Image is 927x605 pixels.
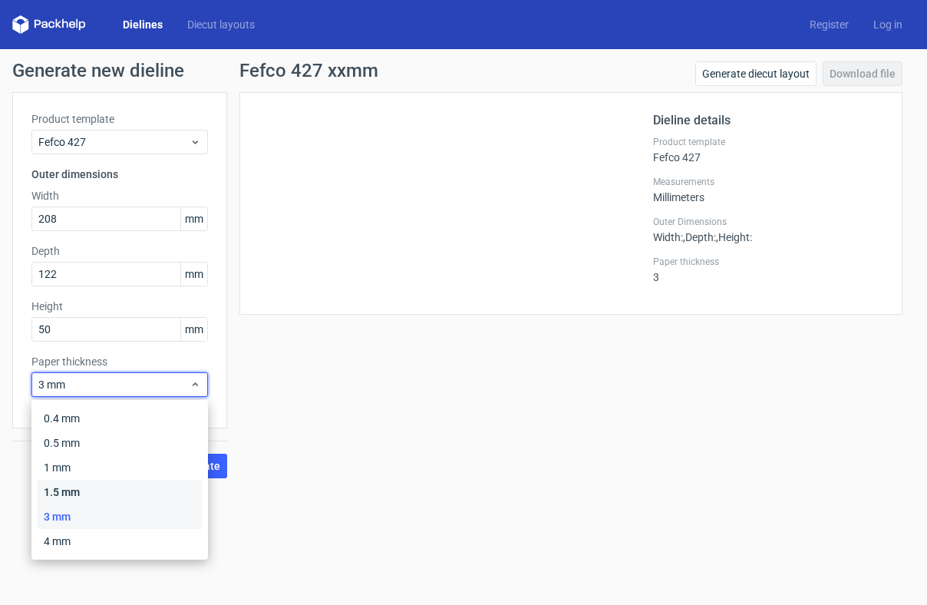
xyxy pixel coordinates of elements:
div: 3 mm [38,504,202,529]
a: Dielines [111,17,175,32]
span: , Height : [716,231,752,243]
span: Fefco 427 [38,134,190,150]
h1: Fefco 427 xxmm [239,61,378,80]
span: 3 mm [38,377,190,392]
span: mm [180,263,207,286]
h3: Outer dimensions [31,167,208,182]
label: Measurements [653,176,883,188]
label: Paper thickness [653,256,883,268]
div: 3 [653,256,883,283]
span: , Depth : [683,231,716,243]
div: Millimeters [653,176,883,203]
a: Generate diecut layout [695,61,816,86]
label: Width [31,188,208,203]
div: 4 mm [38,529,202,554]
span: Width : [653,231,683,243]
span: mm [180,318,207,341]
div: 0.4 mm [38,406,202,431]
label: Outer Dimensions [653,216,883,228]
div: 0.5 mm [38,431,202,455]
a: Register [797,17,861,32]
div: Fefco 427 [653,136,883,164]
a: Log in [861,17,915,32]
label: Product template [31,111,208,127]
label: Height [31,299,208,314]
label: Product template [653,136,883,148]
div: 1 mm [38,455,202,480]
a: Diecut layouts [175,17,267,32]
label: Paper thickness [31,354,208,369]
div: 1.5 mm [38,480,202,504]
span: mm [180,207,207,230]
h2: Dieline details [653,111,883,130]
label: Depth [31,243,208,259]
h1: Generate new dieline [12,61,915,80]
